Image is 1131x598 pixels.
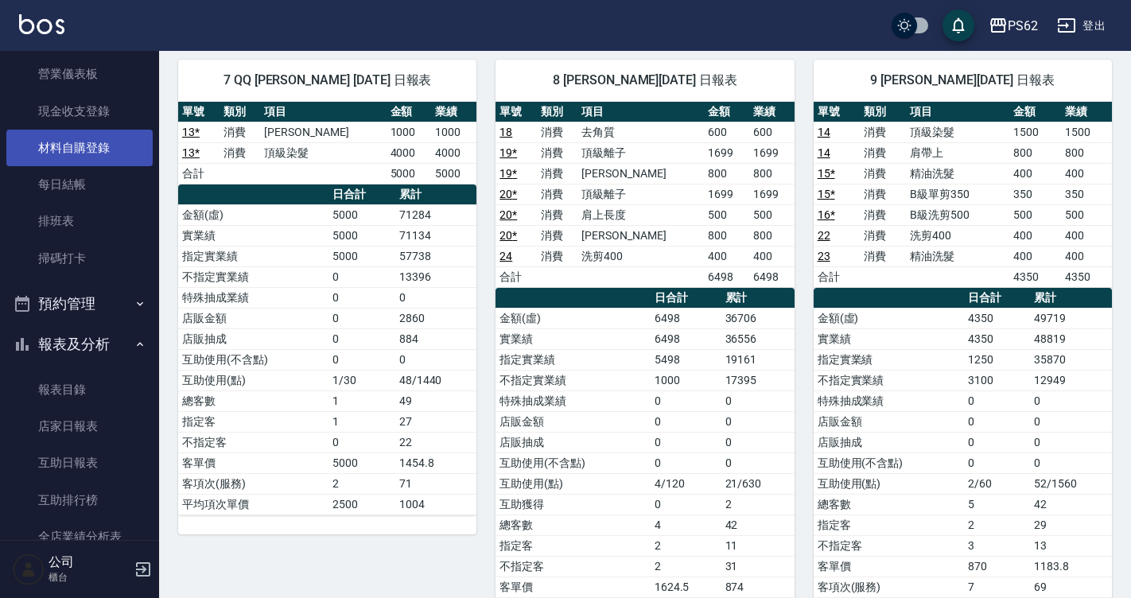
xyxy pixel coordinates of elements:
[1061,266,1112,287] td: 4350
[260,122,386,142] td: [PERSON_NAME]
[721,494,795,515] td: 2
[906,204,1009,225] td: B級洗剪500
[395,328,477,349] td: 884
[328,225,395,246] td: 5000
[1009,225,1060,246] td: 400
[387,102,432,122] th: 金額
[749,184,795,204] td: 1699
[328,473,395,494] td: 2
[704,266,749,287] td: 6498
[496,473,650,494] td: 互助使用(點)
[328,370,395,390] td: 1/30
[704,102,749,122] th: 金額
[328,308,395,328] td: 0
[178,266,328,287] td: 不指定實業績
[651,288,721,309] th: 日合計
[1061,142,1112,163] td: 800
[431,163,476,184] td: 5000
[178,411,328,432] td: 指定客
[721,411,795,432] td: 0
[704,184,749,204] td: 1699
[328,390,395,411] td: 1
[6,166,153,203] a: 每日結帳
[387,142,432,163] td: 4000
[395,204,477,225] td: 71284
[537,184,578,204] td: 消費
[499,126,512,138] a: 18
[964,411,1031,432] td: 0
[537,246,578,266] td: 消費
[537,142,578,163] td: 消費
[577,102,703,122] th: 項目
[178,349,328,370] td: 互助使用(不含點)
[964,494,1031,515] td: 5
[178,452,328,473] td: 客單價
[1009,184,1060,204] td: 350
[178,163,220,184] td: 合計
[19,14,64,34] img: Logo
[1061,102,1112,122] th: 業績
[328,349,395,370] td: 0
[328,246,395,266] td: 5000
[814,556,964,577] td: 客單價
[328,184,395,205] th: 日合計
[1030,577,1112,597] td: 69
[6,56,153,92] a: 營業儀表板
[814,535,964,556] td: 不指定客
[395,246,477,266] td: 57738
[749,122,795,142] td: 600
[496,308,650,328] td: 金額(虛)
[860,204,906,225] td: 消費
[6,130,153,166] a: 材料自購登錄
[496,370,650,390] td: 不指定實業績
[537,225,578,246] td: 消費
[197,72,457,88] span: 7 QQ [PERSON_NAME] [DATE] 日報表
[704,142,749,163] td: 1699
[651,390,721,411] td: 0
[814,328,964,349] td: 實業績
[178,204,328,225] td: 金額(虛)
[814,473,964,494] td: 互助使用(點)
[814,102,860,122] th: 單號
[1030,535,1112,556] td: 13
[395,349,477,370] td: 0
[328,204,395,225] td: 5000
[906,163,1009,184] td: 精油洗髮
[387,122,432,142] td: 1000
[328,287,395,308] td: 0
[178,432,328,452] td: 不指定客
[537,122,578,142] td: 消費
[515,72,775,88] span: 8 [PERSON_NAME][DATE] 日報表
[1008,16,1038,36] div: PS62
[178,102,220,122] th: 單號
[537,204,578,225] td: 消費
[178,246,328,266] td: 指定實業績
[814,411,964,432] td: 店販金額
[964,328,1031,349] td: 4350
[721,515,795,535] td: 42
[1061,163,1112,184] td: 400
[1061,122,1112,142] td: 1500
[704,204,749,225] td: 500
[1030,473,1112,494] td: 52/1560
[178,102,476,184] table: a dense table
[1061,184,1112,204] td: 350
[1009,122,1060,142] td: 1500
[964,452,1031,473] td: 0
[1030,494,1112,515] td: 42
[721,370,795,390] td: 17395
[220,122,261,142] td: 消費
[577,163,703,184] td: [PERSON_NAME]
[906,225,1009,246] td: 洗剪400
[651,370,721,390] td: 1000
[1030,328,1112,349] td: 48819
[860,184,906,204] td: 消費
[749,204,795,225] td: 500
[395,184,477,205] th: 累計
[814,452,964,473] td: 互助使用(不含點)
[906,122,1009,142] td: 頂級染髮
[860,142,906,163] td: 消費
[395,494,477,515] td: 1004
[721,349,795,370] td: 19161
[906,102,1009,122] th: 項目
